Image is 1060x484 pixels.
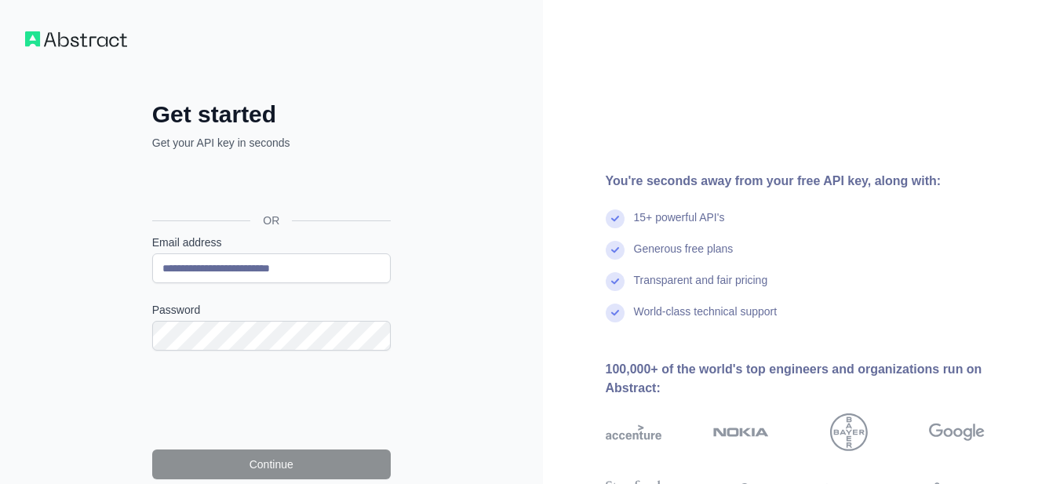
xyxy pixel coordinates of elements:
img: check mark [606,304,625,322]
iframe: Sign in with Google Button [144,168,395,202]
img: google [929,413,985,451]
iframe: reCAPTCHA [152,369,391,431]
div: Transparent and fair pricing [634,272,768,304]
img: check mark [606,209,625,228]
img: Workflow [25,31,127,47]
div: Generous free plans [634,241,734,272]
p: Get your API key in seconds [152,135,391,151]
span: OR [250,213,292,228]
h2: Get started [152,100,391,129]
img: check mark [606,272,625,291]
img: nokia [713,413,769,451]
div: 15+ powerful API's [634,209,725,241]
div: You're seconds away from your free API key, along with: [606,172,1036,191]
label: Password [152,302,391,318]
img: accenture [606,413,661,451]
button: Continue [152,449,391,479]
label: Email address [152,235,391,250]
div: 100,000+ of the world's top engineers and organizations run on Abstract: [606,360,1036,398]
div: World-class technical support [634,304,778,335]
img: check mark [606,241,625,260]
img: bayer [830,413,868,451]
